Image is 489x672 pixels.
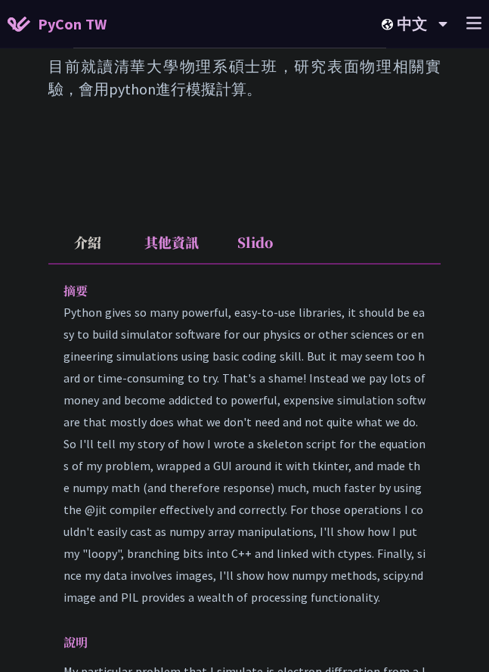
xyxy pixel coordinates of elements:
p: 說明 [63,631,395,653]
img: Locale Icon [382,19,397,30]
p: 目前就讀清華大學物理系碩士班，研究表面物理相關實驗，會用python進行模擬計算。 [48,55,441,101]
img: Home icon of PyCon TW 2025 [8,17,30,32]
p: Python gives so many powerful, easy-to-use libraries, it should be easy to build simulator softwa... [63,302,426,609]
li: 其他資訊 [127,221,216,263]
li: 介紹 [48,221,127,263]
p: 摘要 [63,280,395,302]
li: Slido [216,221,295,263]
span: PyCon TW [38,13,107,36]
a: PyCon TW [8,5,107,43]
